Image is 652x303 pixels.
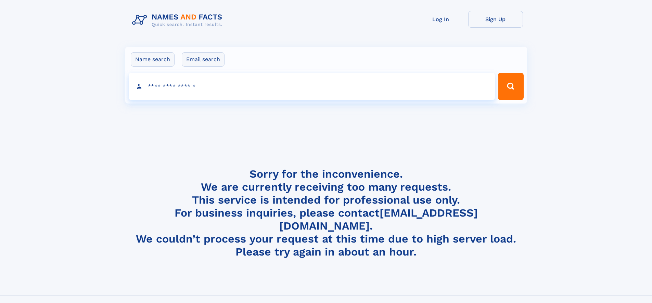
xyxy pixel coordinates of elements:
[498,73,523,100] button: Search Button
[468,11,523,28] a: Sign Up
[279,206,478,232] a: [EMAIL_ADDRESS][DOMAIN_NAME]
[131,52,175,67] label: Name search
[129,11,228,29] img: Logo Names and Facts
[129,73,495,100] input: search input
[129,167,523,259] h4: Sorry for the inconvenience. We are currently receiving too many requests. This service is intend...
[413,11,468,28] a: Log In
[182,52,225,67] label: Email search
